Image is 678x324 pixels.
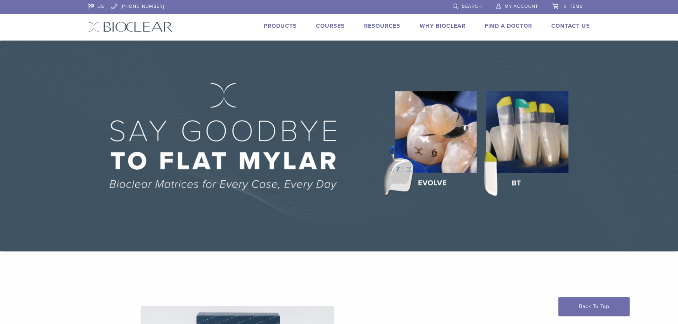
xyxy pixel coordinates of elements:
[364,22,400,30] a: Resources
[420,22,466,30] a: Why Bioclear
[316,22,345,30] a: Courses
[485,22,532,30] a: Find A Doctor
[551,22,590,30] a: Contact Us
[264,22,297,30] a: Products
[564,4,583,9] span: 0 items
[505,4,538,9] span: My Account
[88,22,173,32] img: Bioclear
[462,4,482,9] span: Search
[558,297,630,316] a: Back To Top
